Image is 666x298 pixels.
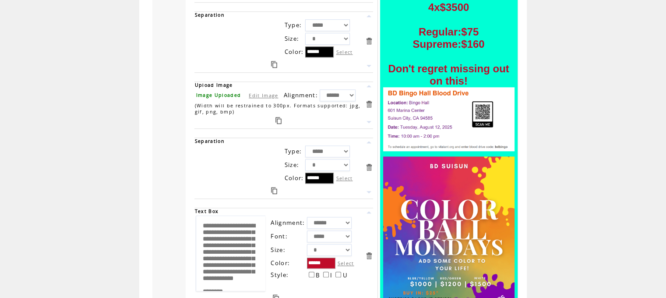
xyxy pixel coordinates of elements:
span: Type: [284,147,302,155]
span: Size: [284,35,299,43]
span: Color: [284,48,303,56]
a: Move this item up [365,12,373,20]
span: Upload Image [194,82,233,88]
a: Delete this item [365,100,373,108]
a: Delete this item [365,252,373,260]
label: Select [338,260,354,266]
a: Move this item down [365,118,373,126]
span: I [330,271,332,279]
span: Image Uploaded [196,92,241,98]
span: Color: [271,259,290,267]
span: Alignment: [271,219,305,227]
span: Font: [271,232,288,240]
span: Alignment: [283,91,317,99]
a: Move this item down [365,188,373,196]
label: Select [336,49,352,55]
a: Edit Image [249,92,278,99]
img: images [383,87,514,151]
span: Separation [194,12,224,18]
span: B [316,271,320,279]
span: Size: [284,161,299,169]
a: Move this item up [365,138,373,146]
span: Size: [271,246,285,254]
span: U [342,271,347,279]
a: Duplicate this item [271,61,277,68]
span: (Width will be restrained to 300px. Formats supported: jpg, gif, png, bmp) [194,103,360,115]
a: Duplicate this item [275,117,282,124]
span: Style: [271,271,289,279]
span: Separation [194,138,224,144]
label: Select [336,175,352,181]
span: Type: [284,21,302,29]
a: Duplicate this item [271,187,277,194]
a: Delete this item [365,163,373,171]
span: Text Box [194,208,218,214]
a: Move this item up [365,208,373,216]
span: Color: [284,174,303,182]
a: Move this item down [365,62,373,70]
a: Delete this item [365,37,373,45]
a: Move this item up [365,82,373,90]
